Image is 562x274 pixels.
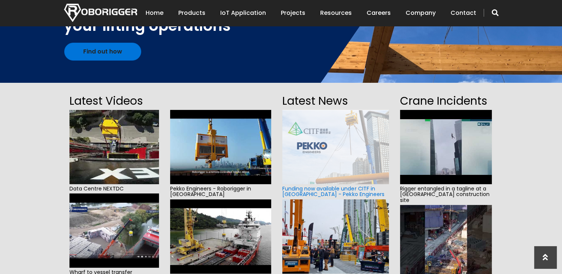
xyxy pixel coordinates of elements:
a: Company [406,1,436,25]
span: Data Centre NEXTDC [69,184,159,193]
a: Funding now available under CITF in [GEOGRAPHIC_DATA] - Pekko Engineers [282,185,384,198]
img: hqdefault.jpg [400,110,492,184]
a: Resources [320,1,352,25]
a: Contact [451,1,476,25]
a: Find out how [64,43,141,61]
h2: Latest News [282,92,389,110]
h2: Crane Incidents [400,92,492,110]
a: Home [146,1,163,25]
a: Projects [281,1,305,25]
img: hqdefault.jpg [170,110,272,184]
h2: Latest Videos [69,92,159,110]
img: hqdefault.jpg [170,199,272,274]
img: Nortech [64,4,137,22]
a: IoT Application [220,1,266,25]
span: Pekko Engineers - Roborigger in [GEOGRAPHIC_DATA] [170,184,272,199]
a: Careers [367,1,391,25]
span: Rigger entangled in a tagline at a [GEOGRAPHIC_DATA] construction site [400,184,492,205]
img: hqdefault.jpg [69,110,159,184]
a: Products [178,1,205,25]
img: hqdefault.jpg [69,193,159,268]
